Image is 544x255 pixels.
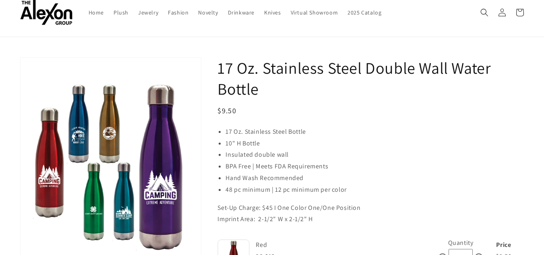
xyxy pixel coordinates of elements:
[114,9,128,16] span: Plush
[343,4,386,21] a: 2025 Catalog
[225,184,524,196] li: 48 pc minimum | 12 pc minimum per color
[217,57,524,99] h1: 17 Oz. Stainless Steel Double Wall Water Bottle
[193,4,223,21] a: Novelty
[217,202,524,214] p: Set-Up Charge: $45 I One Color One/One Position
[198,9,218,16] span: Novelty
[89,9,104,16] span: Home
[163,4,193,21] a: Fashion
[225,149,524,161] li: Insulated double wall
[228,9,254,16] span: Drinkware
[217,214,524,225] p: Imprint Area: 2-1/2" W x 2-1/2" H
[217,106,236,115] span: $9.50
[476,4,493,21] summary: Search
[347,9,381,16] span: 2025 Catalog
[133,4,163,21] a: Jewelry
[223,4,259,21] a: Drinkware
[225,161,524,172] li: BPA Free | Meets FDA Requirements
[264,9,281,16] span: Knives
[259,4,286,21] a: Knives
[256,239,436,251] div: Red
[168,9,188,16] span: Fashion
[286,4,343,21] a: Virtual Showroom
[109,4,133,21] a: Plush
[225,138,524,149] li: 10" H Bottle
[486,239,522,251] div: Price
[84,4,109,21] a: Home
[448,238,474,247] label: Quantity
[225,172,524,184] li: Hand Wash Recommended
[225,126,524,138] li: 17 Oz. Stainless Steel Bottle
[138,9,158,16] span: Jewelry
[291,9,338,16] span: Virtual Showroom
